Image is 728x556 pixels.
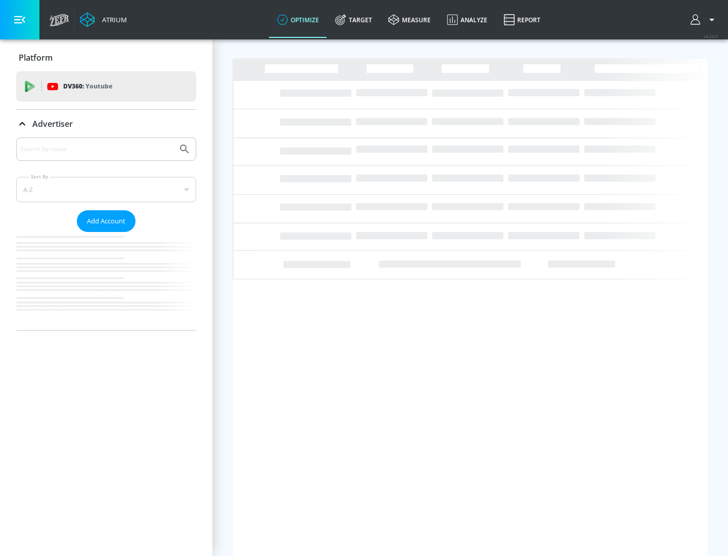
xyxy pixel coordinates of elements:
[439,2,495,38] a: Analyze
[63,81,112,92] p: DV360:
[16,110,196,138] div: Advertiser
[80,12,127,27] a: Atrium
[16,43,196,72] div: Platform
[16,71,196,102] div: DV360: Youtube
[87,215,125,227] span: Add Account
[98,15,127,24] div: Atrium
[19,52,53,63] p: Platform
[495,2,549,38] a: Report
[77,210,135,232] button: Add Account
[704,33,718,39] span: v 4.24.0
[20,143,173,156] input: Search by name
[380,2,439,38] a: measure
[327,2,380,38] a: Target
[29,173,51,180] label: Sort By
[85,81,112,91] p: Youtube
[16,137,196,330] div: Advertiser
[16,232,196,330] nav: list of Advertiser
[32,118,73,129] p: Advertiser
[16,177,196,202] div: A-Z
[269,2,327,38] a: optimize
